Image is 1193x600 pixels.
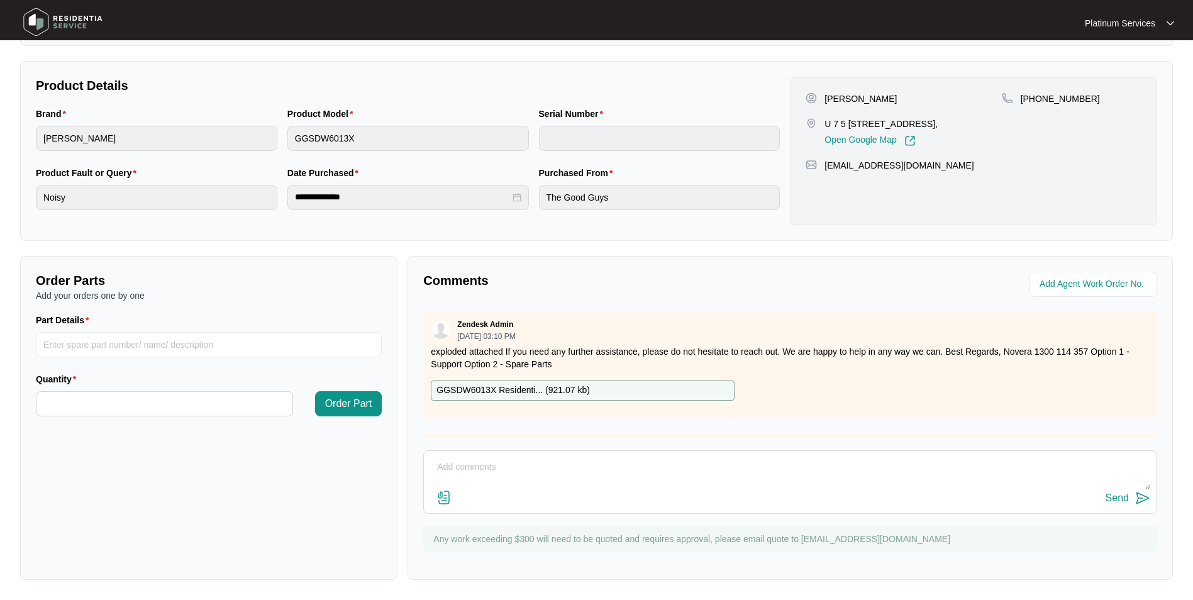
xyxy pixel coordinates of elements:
[36,185,277,210] input: Product Fault or Query
[436,490,452,505] img: file-attachment-doc.svg
[325,396,372,411] span: Order Part
[457,319,513,330] p: Zendesk Admin
[824,118,938,130] p: U 7 5 [STREET_ADDRESS],
[824,92,897,105] p: [PERSON_NAME]
[539,185,780,210] input: Purchased From
[423,272,781,289] p: Comments
[1085,17,1155,30] p: Platinum Services
[287,108,358,120] label: Product Model
[806,92,817,104] img: user-pin
[457,333,515,340] p: [DATE] 03:10 PM
[431,345,1150,370] p: exploded attached If you need any further assistance, please do not hesitate to reach out. We are...
[1167,20,1174,26] img: dropdown arrow
[295,191,510,204] input: Date Purchased
[36,332,382,357] input: Part Details
[287,126,529,151] input: Product Model
[431,320,450,339] img: user.svg
[36,272,382,289] p: Order Parts
[287,167,363,179] label: Date Purchased
[806,159,817,170] img: map-pin
[539,126,780,151] input: Serial Number
[36,77,780,94] p: Product Details
[433,533,1151,545] p: Any work exceeding $300 will need to be quoted and requires approval, please email quote to [EMAI...
[36,373,81,386] label: Quantity
[1106,492,1129,504] div: Send
[1040,277,1150,292] input: Add Agent Work Order No.
[36,167,141,179] label: Product Fault or Query
[1021,92,1100,105] p: [PHONE_NUMBER]
[1135,491,1150,506] img: send-icon.svg
[824,159,974,172] p: [EMAIL_ADDRESS][DOMAIN_NAME]
[1002,92,1013,104] img: map-pin
[539,108,608,120] label: Serial Number
[824,135,915,147] a: Open Google Map
[19,3,107,41] img: residentia service logo
[36,126,277,151] input: Brand
[436,384,590,397] p: GGSDW6013X Residenti... ( 921.07 kb )
[539,167,618,179] label: Purchased From
[36,392,292,416] input: Quantity
[1106,490,1150,507] button: Send
[904,135,916,147] img: Link-External
[36,108,71,120] label: Brand
[36,289,382,302] p: Add your orders one by one
[806,118,817,129] img: map-pin
[36,314,94,326] label: Part Details
[315,391,382,416] button: Order Part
